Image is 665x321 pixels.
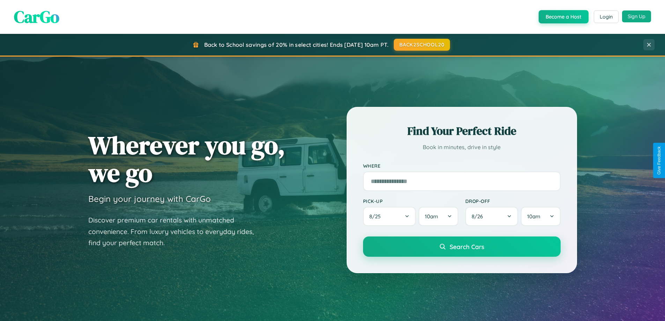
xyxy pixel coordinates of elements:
label: Pick-up [363,198,458,204]
label: Where [363,163,561,169]
span: 10am [527,213,540,220]
h1: Wherever you go, we go [88,131,285,187]
label: Drop-off [465,198,561,204]
button: 10am [521,207,560,226]
div: Give Feedback [657,146,662,175]
button: Sign Up [622,10,651,22]
button: 8/25 [363,207,416,226]
button: 8/26 [465,207,518,226]
span: CarGo [14,5,59,28]
button: Become a Host [539,10,589,23]
button: Login [594,10,619,23]
span: 8 / 25 [369,213,384,220]
p: Book in minutes, drive in style [363,142,561,152]
button: BACK2SCHOOL20 [394,39,450,51]
span: Back to School savings of 20% in select cities! Ends [DATE] 10am PT. [204,41,389,48]
button: Search Cars [363,236,561,257]
span: Search Cars [450,243,484,250]
p: Discover premium car rentals with unmatched convenience. From luxury vehicles to everyday rides, ... [88,214,263,249]
h2: Find Your Perfect Ride [363,123,561,139]
h3: Begin your journey with CarGo [88,194,211,204]
span: 10am [425,213,438,220]
button: 10am [419,207,458,226]
span: 8 / 26 [472,213,486,220]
